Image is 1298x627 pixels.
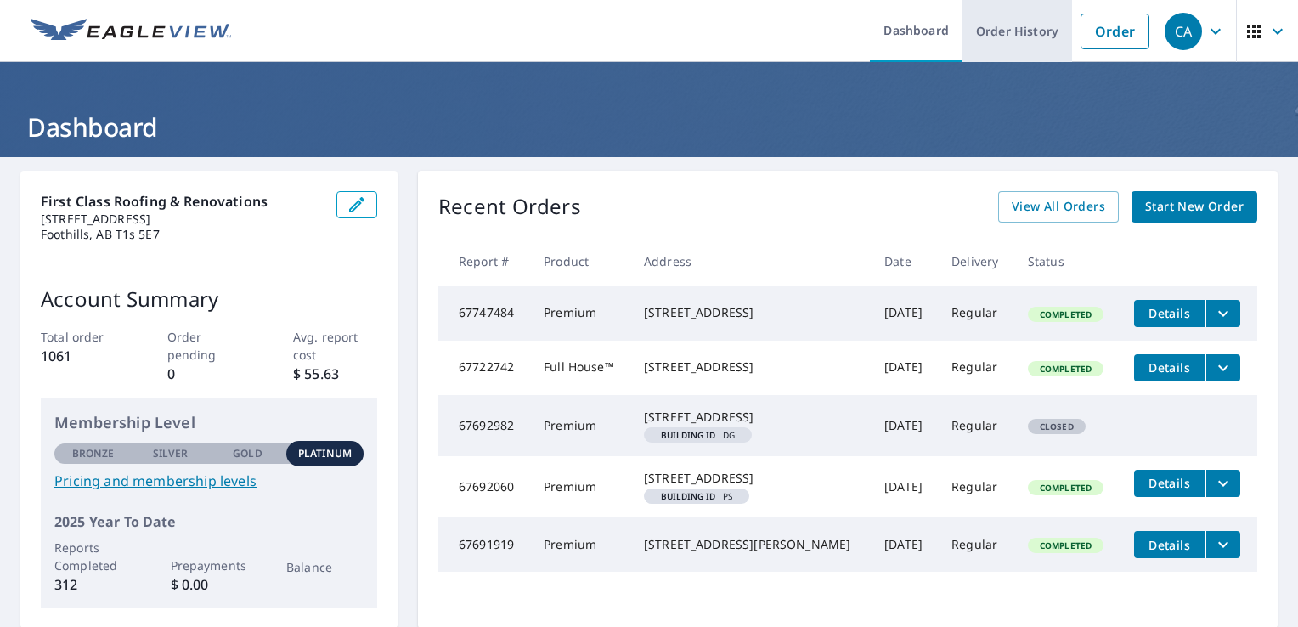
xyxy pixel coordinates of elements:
span: Completed [1030,308,1102,320]
span: Details [1144,475,1195,491]
p: 2025 Year To Date [54,511,364,532]
button: detailsBtn-67692060 [1134,470,1205,497]
button: detailsBtn-67722742 [1134,354,1205,381]
div: [STREET_ADDRESS] [644,359,857,376]
p: [STREET_ADDRESS] [41,212,323,227]
div: CA [1165,13,1202,50]
p: Platinum [298,446,352,461]
span: DG [651,431,745,439]
p: Order pending [167,328,251,364]
span: PS [651,492,742,500]
p: Account Summary [41,284,377,314]
td: Premium [530,395,630,456]
th: Delivery [938,236,1014,286]
th: Report # [438,236,530,286]
td: Premium [530,286,630,341]
p: Bronze [72,446,115,461]
span: Details [1144,359,1195,376]
p: 1061 [41,346,125,366]
p: $ 55.63 [293,364,377,384]
a: View All Orders [998,191,1119,223]
a: Pricing and membership levels [54,471,364,491]
p: Reports Completed [54,539,132,574]
p: Foothills, AB T1s 5E7 [41,227,323,242]
div: [STREET_ADDRESS] [644,470,857,487]
button: filesDropdownBtn-67747484 [1205,300,1240,327]
td: [DATE] [871,341,938,395]
p: Membership Level [54,411,364,434]
button: filesDropdownBtn-67692060 [1205,470,1240,497]
div: [STREET_ADDRESS] [644,409,857,426]
p: 312 [54,574,132,595]
td: [DATE] [871,395,938,456]
td: Full House™ [530,341,630,395]
p: Balance [286,558,364,576]
p: Silver [153,446,189,461]
th: Status [1014,236,1120,286]
span: Details [1144,537,1195,553]
h1: Dashboard [20,110,1278,144]
span: View All Orders [1012,196,1105,217]
span: Details [1144,305,1195,321]
p: Total order [41,328,125,346]
td: 67722742 [438,341,530,395]
td: [DATE] [871,286,938,341]
td: Regular [938,286,1014,341]
p: Prepayments [171,556,248,574]
p: 0 [167,364,251,384]
p: $ 0.00 [171,574,248,595]
p: Avg. report cost [293,328,377,364]
em: Building ID [661,431,716,439]
td: Premium [530,517,630,572]
span: Closed [1030,421,1084,432]
td: Regular [938,456,1014,517]
a: Start New Order [1132,191,1257,223]
span: Completed [1030,482,1102,494]
em: Building ID [661,492,716,500]
button: detailsBtn-67747484 [1134,300,1205,327]
p: First Class Roofing & Renovations [41,191,323,212]
th: Product [530,236,630,286]
td: [DATE] [871,456,938,517]
td: [DATE] [871,517,938,572]
a: Order [1081,14,1149,49]
th: Address [630,236,871,286]
td: Regular [938,395,1014,456]
td: Regular [938,341,1014,395]
td: 67692060 [438,456,530,517]
td: Premium [530,456,630,517]
span: Start New Order [1145,196,1244,217]
div: [STREET_ADDRESS] [644,304,857,321]
p: Recent Orders [438,191,581,223]
button: filesDropdownBtn-67691919 [1205,531,1240,558]
span: Completed [1030,363,1102,375]
p: Gold [233,446,262,461]
th: Date [871,236,938,286]
span: Completed [1030,539,1102,551]
div: [STREET_ADDRESS][PERSON_NAME] [644,536,857,553]
img: EV Logo [31,19,231,44]
td: 67692982 [438,395,530,456]
td: 67691919 [438,517,530,572]
button: filesDropdownBtn-67722742 [1205,354,1240,381]
td: Regular [938,517,1014,572]
td: 67747484 [438,286,530,341]
button: detailsBtn-67691919 [1134,531,1205,558]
